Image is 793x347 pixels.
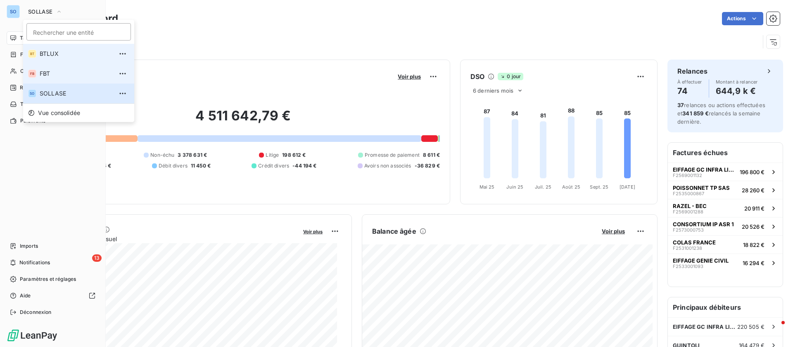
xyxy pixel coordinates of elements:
[282,151,306,159] span: 198 612 €
[673,221,734,227] span: CONSORTIUM IP ASR 1
[19,259,50,266] span: Notifications
[395,73,423,80] button: Voir plus
[737,323,765,330] span: 220 505 €
[415,162,440,170] span: -36 829 €
[673,209,703,214] span: F2569001288
[506,184,523,190] tspan: Juin 25
[668,254,783,272] button: EIFFAGE GENIE CIVILF253300109316 294 €
[47,108,440,132] h2: 4 511 642,79 €
[7,5,20,18] div: SO
[303,229,323,235] span: Voir plus
[668,181,783,199] button: POISSONNET TP SASF253500086728 260 €
[20,84,42,91] span: Relances
[423,151,440,159] span: 8 611 €
[40,89,113,98] span: SOLLASE
[28,69,36,78] div: FB
[668,217,783,235] button: CONSORTIUM IP ASR 1F257300075320 526 €
[599,227,627,235] button: Voir plus
[38,109,80,117] span: Vue consolidée
[590,184,608,190] tspan: Sept. 25
[20,67,37,75] span: Clients
[673,166,736,173] span: EIFFAGE GC INFRA LINEAIRES
[742,223,765,230] span: 20 526 €
[742,187,765,194] span: 28 260 €
[301,227,325,235] button: Voir plus
[677,79,702,84] span: À effectuer
[716,84,758,98] h4: 644,9 k €
[668,143,783,163] h6: Factures échues
[470,72,484,81] h6: DSO
[673,173,702,178] span: F2569001132
[673,191,704,196] span: F2535000867
[480,184,495,190] tspan: Mai 25
[668,235,783,254] button: COLAS FRANCEF253100123818 822 €
[40,50,113,58] span: BTLUX
[20,51,41,58] span: Factures
[28,50,36,58] div: BT
[47,235,297,243] span: Chiffre d'affaires mensuel
[562,184,580,190] tspan: Août 25
[682,110,708,117] span: 341 859 €
[28,89,36,98] div: SO
[668,199,783,217] button: RAZEL - BECF256900128820 911 €
[673,323,737,330] span: EIFFAGE GC INFRA LINEAIRES
[673,246,702,251] span: F2531001238
[365,151,420,159] span: Promesse de paiement
[673,184,730,191] span: POISSONNET TP SAS
[498,73,523,80] span: 0 jour
[20,117,45,124] span: Paiements
[92,254,102,262] span: 13
[150,151,174,159] span: Non-échu
[364,162,411,170] span: Avoirs non associés
[668,163,783,181] button: EIFFAGE GC INFRA LINEAIRESF2569001132196 800 €
[620,184,635,190] tspan: [DATE]
[159,162,188,170] span: Débit divers
[178,151,207,159] span: 3 378 631 €
[473,87,513,94] span: 6 derniers mois
[398,73,421,80] span: Voir plus
[673,257,729,264] span: EIFFAGE GENIE CIVIL
[266,151,279,159] span: Litige
[20,242,38,250] span: Imports
[673,264,703,269] span: F2533001093
[743,242,765,248] span: 18 822 €
[673,227,704,232] span: F2573000753
[668,297,783,317] h6: Principaux débiteurs
[20,101,38,108] span: Tâches
[20,275,76,283] span: Paramètres et réglages
[28,8,52,15] span: SOLLASE
[20,292,31,299] span: Aide
[7,289,99,302] a: Aide
[20,34,58,42] span: Tableau de bord
[677,102,765,125] span: relances ou actions effectuées et relancés la semaine dernière.
[677,66,708,76] h6: Relances
[677,84,702,98] h4: 74
[673,203,707,209] span: RAZEL - BEC
[744,205,765,212] span: 20 911 €
[765,319,785,339] iframe: Intercom live chat
[535,184,551,190] tspan: Juil. 25
[743,260,765,266] span: 16 294 €
[602,228,625,235] span: Voir plus
[258,162,289,170] span: Crédit divers
[7,329,58,342] img: Logo LeanPay
[40,69,113,78] span: FBT
[26,23,131,41] input: placeholder
[191,162,211,170] span: 11 450 €
[20,309,52,316] span: Déconnexion
[372,226,416,236] h6: Balance âgée
[677,102,684,108] span: 37
[716,79,758,84] span: Montant à relancer
[673,239,716,246] span: COLAS FRANCE
[722,12,763,25] button: Actions
[292,162,316,170] span: -44 194 €
[740,169,765,175] span: 196 800 €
